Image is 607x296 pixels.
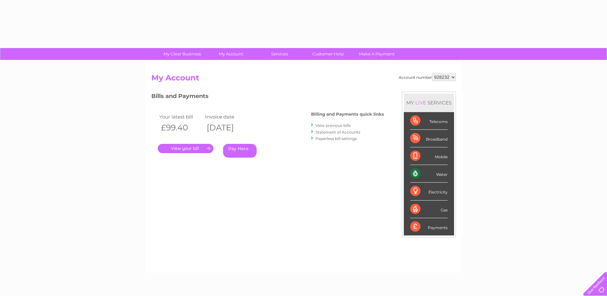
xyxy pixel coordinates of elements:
[158,144,213,153] a: .
[151,73,456,86] h2: My Account
[253,48,306,60] a: Services
[410,112,448,130] div: Telecoms
[410,183,448,200] div: Electricity
[414,100,427,106] div: LIVE
[204,112,250,121] td: Invoice date
[399,73,456,81] div: Account number
[410,147,448,165] div: Mobile
[311,112,384,117] h4: Billing and Payments quick links
[223,144,257,158] a: Pay Here
[410,130,448,147] div: Broadband
[204,48,257,60] a: My Account
[410,201,448,218] div: Gas
[404,94,454,112] div: MY SERVICES
[151,92,384,103] h3: Bills and Payments
[315,136,357,141] a: Paperless bill settings
[156,48,209,60] a: My Clear Business
[315,130,360,135] a: Statement of Accounts
[204,121,250,134] th: [DATE]
[158,121,204,134] th: £99.40
[410,218,448,235] div: Payments
[350,48,403,60] a: Make A Payment
[158,112,204,121] td: Your latest bill
[410,165,448,183] div: Water
[315,123,351,128] a: View previous bills
[302,48,355,60] a: Customer Help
